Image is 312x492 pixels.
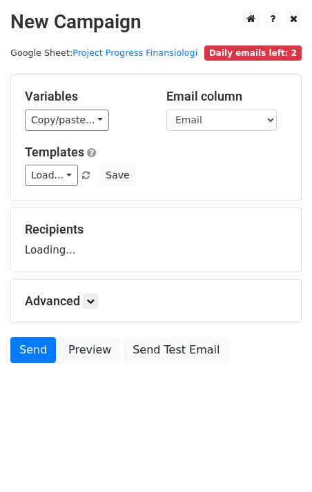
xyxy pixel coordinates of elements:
h5: Recipients [25,222,287,237]
a: Send [10,337,56,363]
a: Send Test Email [124,337,228,363]
a: Preview [59,337,120,363]
span: Daily emails left: 2 [204,45,302,61]
h5: Email column [166,89,287,104]
h2: New Campaign [10,10,302,34]
button: Save [99,165,135,186]
h5: Variables [25,89,146,104]
div: Loading... [25,222,287,258]
small: Google Sheet: [10,48,197,58]
a: Copy/paste... [25,110,109,131]
a: Load... [25,165,78,186]
a: Daily emails left: 2 [204,48,302,58]
h5: Advanced [25,294,287,309]
a: Templates [25,145,84,159]
a: Project Progress Finansiologi [72,48,197,58]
